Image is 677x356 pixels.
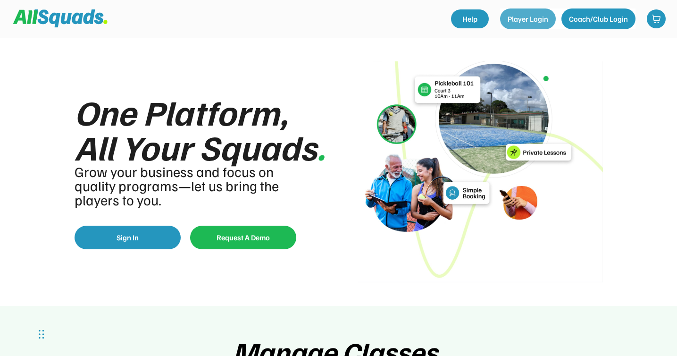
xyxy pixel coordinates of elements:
[358,61,603,282] img: IMG_4856.png
[75,164,289,207] div: Grow your business and focus on quality programs—let us bring the players to you.
[75,226,181,249] button: Sign In
[317,125,326,169] font: .
[500,8,556,29] button: Player Login
[13,9,108,27] img: Squad%20Logo.svg
[652,14,661,24] img: shopping-cart-01%20%281%29.svg
[75,94,329,164] div: One Platform, All Your Squads
[190,226,296,249] button: Request A Demo
[451,9,489,28] a: Help
[561,8,635,29] button: Coach/Club Login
